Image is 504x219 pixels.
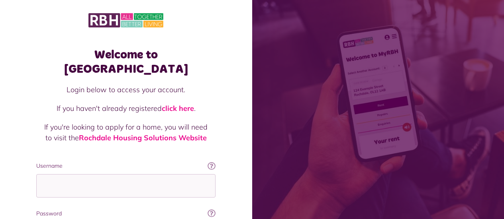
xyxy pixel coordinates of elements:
[36,209,216,218] label: Password
[88,12,163,29] img: MyRBH
[36,162,216,170] label: Username
[36,48,216,76] h1: Welcome to [GEOGRAPHIC_DATA]
[44,103,208,114] p: If you haven't already registered .
[79,133,207,142] a: Rochdale Housing Solutions Website
[44,122,208,143] p: If you're looking to apply for a home, you will need to visit the
[44,84,208,95] p: Login below to access your account.
[162,104,194,113] a: click here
